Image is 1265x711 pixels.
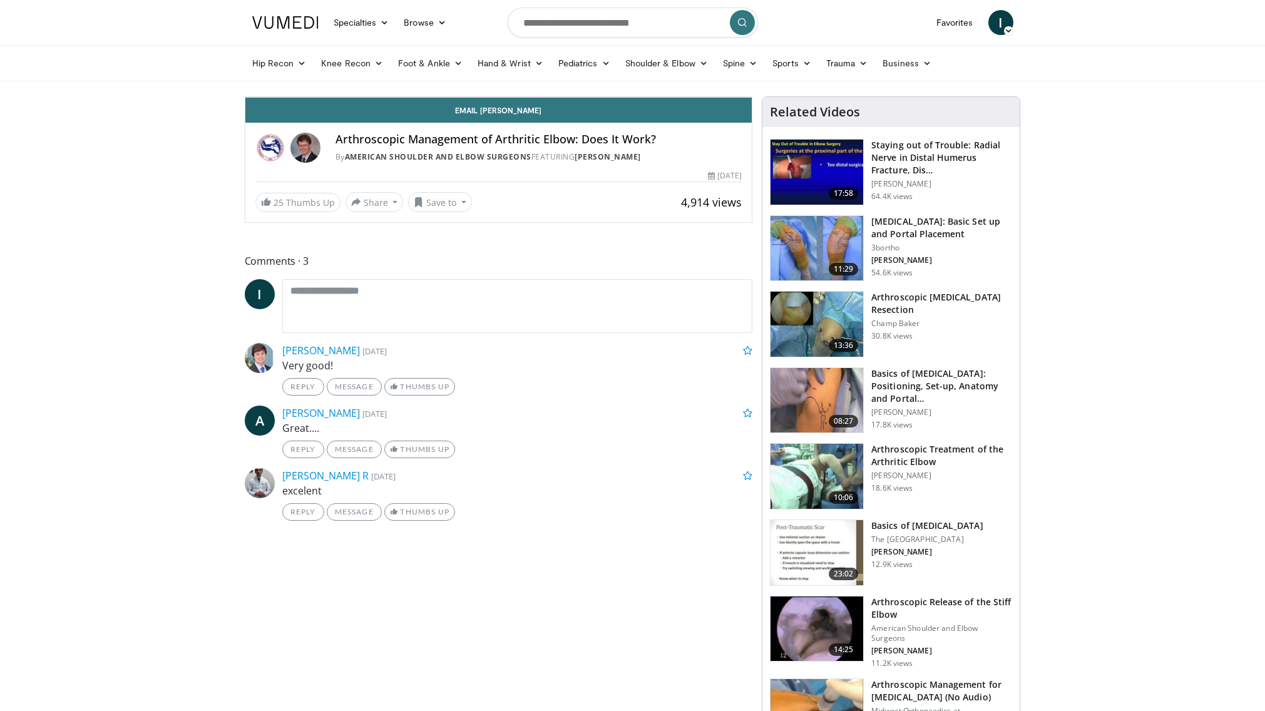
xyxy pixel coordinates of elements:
img: abboud_3.png.150x105_q85_crop-smart_upscale.jpg [771,216,863,281]
h3: Arthroscopic Treatment of the Arthritic Elbow [871,443,1012,468]
div: [DATE] [708,170,742,182]
a: 13:36 Arthroscopic [MEDICAL_DATA] Resection Champ Baker 30.8K views [770,291,1012,357]
img: VuMedi Logo [252,16,319,29]
a: 08:27 Basics of [MEDICAL_DATA]: Positioning, Set-up, Anatomy and Portal… [PERSON_NAME] 17.8K views [770,367,1012,434]
a: 17:58 Staying out of Trouble: Radial Nerve in Distal Humerus Fracture, Dis… [PERSON_NAME] 64.4K v... [770,139,1012,205]
button: Save to [408,192,472,212]
video-js: Video Player [245,97,752,98]
h3: Basics of [MEDICAL_DATA] [871,519,983,532]
a: [PERSON_NAME] [575,151,641,162]
a: Favorites [929,10,981,35]
img: Avatar [245,343,275,373]
a: Message [327,441,382,458]
p: Champ Baker [871,319,1012,329]
a: Knee Recon [314,51,391,76]
a: Business [875,51,939,76]
p: [PERSON_NAME] [871,547,983,557]
input: Search topics, interventions [508,8,758,38]
a: [PERSON_NAME] R [282,469,369,483]
a: 25 Thumbs Up [255,193,341,212]
a: Message [327,378,382,396]
small: [DATE] [362,408,387,419]
small: [DATE] [362,345,387,357]
a: Specialties [326,10,397,35]
p: [PERSON_NAME] [871,646,1012,656]
h3: Arthroscopic Release of the Stiff Elbow [871,596,1012,621]
p: 54.6K views [871,268,913,278]
a: Browse [396,10,454,35]
a: Shoulder & Elbow [618,51,715,76]
a: 10:06 Arthroscopic Treatment of the Arthritic Elbow [PERSON_NAME] 18.6K views [770,443,1012,509]
a: Sports [765,51,819,76]
button: Share [346,192,404,212]
span: 23:02 [829,568,859,580]
p: Very good! [282,358,753,373]
p: American Shoulder and Elbow Surgeons [871,623,1012,643]
a: American Shoulder and Elbow Surgeons [345,151,531,162]
p: Great.... [282,421,753,436]
p: 3bortho [871,243,1012,253]
span: 25 [274,197,284,208]
a: Thumbs Up [384,441,455,458]
img: Avatar [245,468,275,498]
img: yama2_3.png.150x105_q85_crop-smart_upscale.jpg [771,596,863,662]
p: [PERSON_NAME] [871,255,1012,265]
p: 30.8K views [871,331,913,341]
img: 9VMYaPmPCVvj9dCH4xMDoxOjBrO-I4W8.150x105_q85_crop-smart_upscale.jpg [771,520,863,585]
a: [PERSON_NAME] [282,344,360,357]
a: Reply [282,503,324,521]
p: 64.4K views [871,192,913,202]
span: 17:58 [829,187,859,200]
a: Hand & Wrist [470,51,551,76]
a: Email [PERSON_NAME] [245,98,752,123]
p: 11.2K views [871,658,913,668]
a: Thumbs Up [384,503,455,521]
a: 14:25 Arthroscopic Release of the Stiff Elbow American Shoulder and Elbow Surgeons [PERSON_NAME] ... [770,596,1012,668]
p: [PERSON_NAME] [871,179,1012,189]
p: [PERSON_NAME] [871,471,1012,481]
span: Comments 3 [245,253,753,269]
a: Trauma [819,51,876,76]
a: Message [327,503,382,521]
a: Pediatrics [551,51,618,76]
a: Hip Recon [245,51,314,76]
img: Avatar [290,133,320,163]
h4: Related Videos [770,105,860,120]
span: 10:06 [829,491,859,504]
a: 23:02 Basics of [MEDICAL_DATA] The [GEOGRAPHIC_DATA] [PERSON_NAME] 12.9K views [770,519,1012,586]
a: Thumbs Up [384,378,455,396]
a: Reply [282,378,324,396]
span: 4,914 views [681,195,742,210]
h3: Arthroscopic [MEDICAL_DATA] Resection [871,291,1012,316]
p: excelent [282,483,753,498]
img: b6cb6368-1f97-4822-9cbd-ab23a8265dd2.150x105_q85_crop-smart_upscale.jpg [771,368,863,433]
span: 14:25 [829,643,859,656]
img: Q2xRg7exoPLTwO8X4xMDoxOjB1O8AjAz_1.150x105_q85_crop-smart_upscale.jpg [771,140,863,205]
img: 1004753_3.png.150x105_q85_crop-smart_upscale.jpg [771,292,863,357]
img: American Shoulder and Elbow Surgeons [255,133,285,163]
a: Reply [282,441,324,458]
h3: Arthroscopic Management for [MEDICAL_DATA] (No Audio) [871,678,1012,703]
h3: [MEDICAL_DATA]: Basic Set up and Portal Placement [871,215,1012,240]
p: 12.9K views [871,560,913,570]
small: [DATE] [371,471,396,482]
span: 08:27 [829,415,859,427]
img: 38495_0000_3.png.150x105_q85_crop-smart_upscale.jpg [771,444,863,509]
p: 17.8K views [871,420,913,430]
p: 18.6K views [871,483,913,493]
h3: Basics of [MEDICAL_DATA]: Positioning, Set-up, Anatomy and Portal… [871,367,1012,405]
a: Foot & Ankle [391,51,470,76]
a: A [245,406,275,436]
h4: Arthroscopic Management of Arthritic Elbow: Does It Work? [335,133,742,146]
a: Spine [715,51,765,76]
a: I [988,10,1013,35]
p: The [GEOGRAPHIC_DATA] [871,535,983,545]
span: 11:29 [829,263,859,275]
span: 13:36 [829,339,859,352]
a: 11:29 [MEDICAL_DATA]: Basic Set up and Portal Placement 3bortho [PERSON_NAME] 54.6K views [770,215,1012,282]
div: By FEATURING [335,151,742,163]
a: I [245,279,275,309]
